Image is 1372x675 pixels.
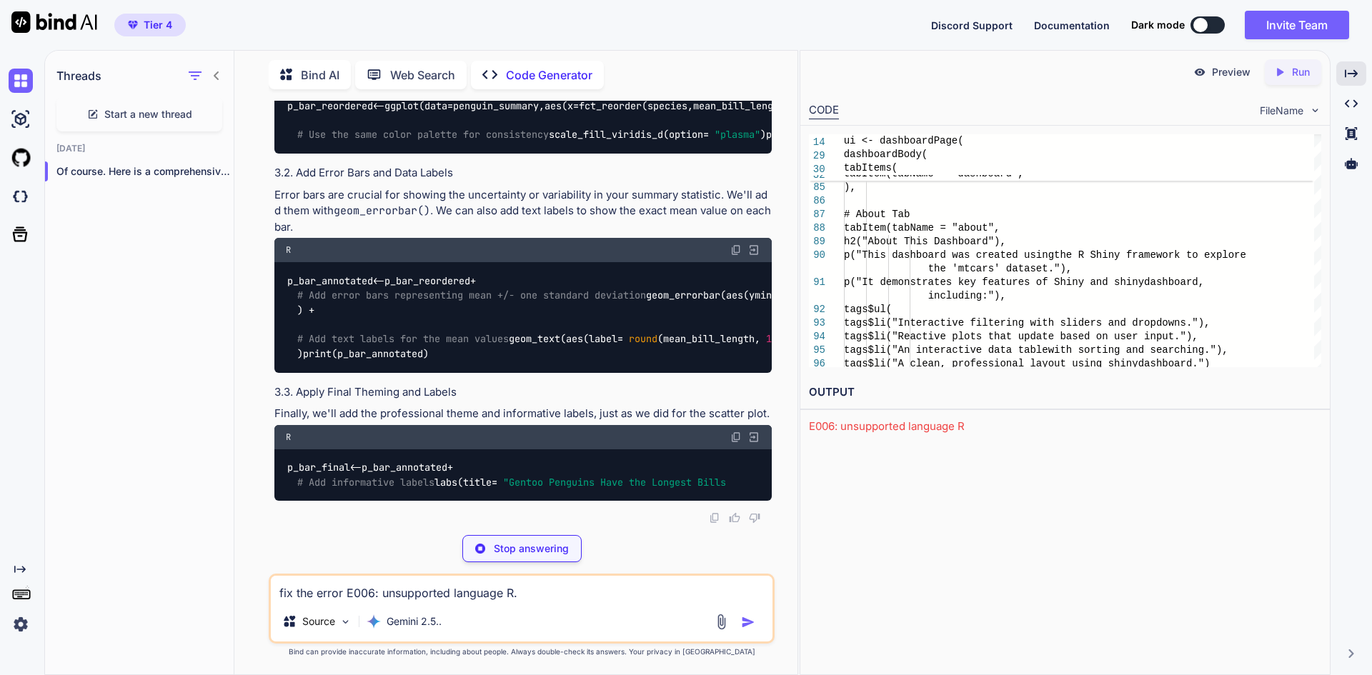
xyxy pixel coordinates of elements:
span: = [492,476,497,489]
h2: [DATE] [45,143,234,154]
span: 1 [766,333,772,346]
button: Discord Support [931,18,1013,33]
span: ui <- dashboardPage( [844,135,964,146]
span: # Use the same color palette for consistency [297,129,549,141]
span: 14 [809,136,825,149]
p: Stop answering [494,541,569,556]
span: <- [350,461,362,474]
span: = [703,129,709,141]
div: 95 [809,344,825,357]
img: copy [730,431,742,443]
div: 94 [809,330,825,344]
span: <- [373,274,384,287]
img: like [729,512,740,524]
span: p("This dashboard was created using [844,249,1054,261]
img: premium [128,21,138,29]
span: ( [560,333,566,346]
img: settings [9,612,33,636]
p: Error bars are crucial for showing the uncertainty or variability in your summary statistic. We'l... [274,187,772,236]
span: + [470,274,476,287]
div: 93 [809,316,825,330]
p: Finally, we'll add the professional theme and informative labels, just as we did for the scatter ... [274,406,772,422]
img: githubLight [9,146,33,170]
span: + [447,461,453,474]
span: tags$ul( [844,304,892,315]
span: # Add informative labels [297,476,434,489]
span: the 'mtcars' dataset."), [928,263,1072,274]
span: = [617,333,623,346]
span: the R Shiny framework to explore [1054,249,1246,261]
p: Source [302,614,335,629]
img: Bind AI [11,11,97,33]
span: = [573,99,579,112]
div: 85 [809,181,825,194]
span: e based on user input."), [1048,331,1198,342]
div: 88 [809,221,825,235]
span: Discord Support [931,19,1013,31]
span: Tier 4 [144,18,172,32]
span: ( [720,289,726,302]
span: ( [457,476,463,489]
img: preview [1193,66,1206,79]
span: ( [562,99,567,112]
span: "Gentoo Penguins Have the Longest Bills [503,476,726,489]
span: including:"), [928,290,1005,301]
button: premiumTier 4 [114,14,186,36]
img: chat [9,69,33,93]
div: 91 [809,276,825,289]
img: attachment [713,614,730,630]
code: p_bar_final p_bar_annotated labs title [286,460,727,489]
img: copy [730,244,742,256]
span: tabItems( [844,162,898,174]
span: R [286,244,291,256]
img: dislike [749,512,760,524]
span: tags$li("Interactive filtering wit [844,317,1048,329]
span: h sliders and dropdowns."), [1048,317,1210,329]
span: ( [663,129,669,141]
span: ) [297,304,303,316]
p: Web Search [390,66,455,84]
div: E006: unsupported language R [809,419,1321,435]
span: round [629,333,657,346]
div: 90 [809,249,825,262]
p: Preview [1212,65,1251,79]
span: <- [373,99,384,112]
img: Gemini 2.5 Pro [367,614,381,629]
span: , [539,99,545,112]
span: # Add error bars representing mean +/- one standard deviation [297,289,646,302]
div: 87 [809,208,825,221]
span: # Add text labels for the mean values [297,333,509,346]
span: p("It demonstrates key features of S [844,276,1060,288]
span: tags$li("An interactive data table [844,344,1048,356]
h4: 3.3. Apply Final Theming and Labels [274,384,772,401]
h1: Threads [56,67,101,84]
span: tabItem(tabName = "about", [844,222,1000,234]
span: ( [332,347,337,360]
textarea: fix the error E006: unsupported language R. [271,576,772,601]
img: copy [709,512,720,524]
div: 96 [809,357,825,371]
div: 92 [809,303,825,316]
span: ), [844,181,856,193]
span: h2("About This Dashboard"), [844,236,1006,247]
h4: 3.2. Add Error Bars and Data Labels [274,165,772,181]
span: 30 [809,163,825,176]
span: Documentation [1034,19,1110,31]
p: Of course. Here is a comprehensive guide... [56,164,234,179]
img: icon [741,615,755,629]
img: Pick Models [339,616,352,628]
p: Run [1292,65,1310,79]
span: out using shinydashboard.") [1048,358,1210,369]
span: with sorting and searching."), [1048,344,1228,356]
h2: OUTPUT [800,376,1330,409]
img: chevron down [1309,104,1321,116]
span: ) [760,129,766,141]
span: + [309,304,314,316]
span: tags$li("A clean, professional lay [844,358,1048,369]
span: R [286,431,291,443]
span: ) [297,347,303,360]
button: Invite Team [1245,11,1349,39]
p: Bind AI [301,66,339,84]
span: , [687,99,693,112]
span: hiny and shinydashboard, [1060,276,1204,288]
